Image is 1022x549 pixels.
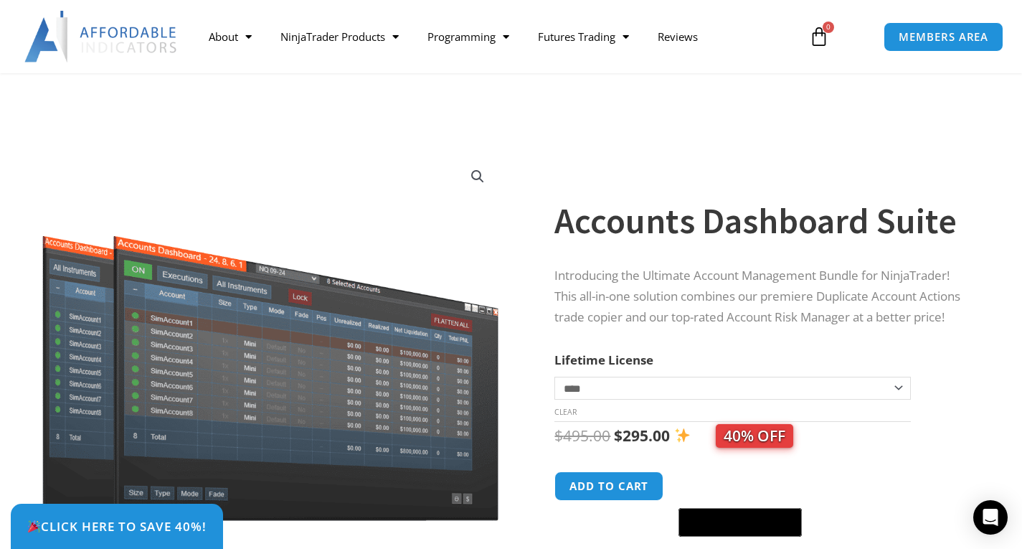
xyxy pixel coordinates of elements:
a: NinjaTrader Products [266,20,413,53]
a: View full-screen image gallery [465,164,491,189]
img: ✨ [675,428,690,443]
label: Lifetime License [554,352,653,368]
a: 🎉Click Here to save 40%! [11,504,223,549]
button: Add to cart [554,471,663,501]
h1: Accounts Dashboard Suite [554,196,973,246]
a: Clear options [554,407,577,417]
a: Futures Trading [524,20,643,53]
a: 0 [787,16,851,57]
div: Open Intercom Messenger [973,500,1008,535]
span: 0 [823,22,834,33]
img: LogoAI | Affordable Indicators – NinjaTrader [24,11,179,62]
bdi: 295.00 [614,426,670,446]
span: MEMBERS AREA [899,32,988,42]
iframe: Secure express checkout frame [676,469,805,504]
p: Introducing the Ultimate Account Management Bundle for NinjaTrader! This all-in-one solution comb... [554,266,973,328]
a: Programming [413,20,524,53]
span: 40% OFF [716,424,793,448]
nav: Menu [194,20,798,53]
a: Reviews [643,20,712,53]
bdi: 495.00 [554,426,610,446]
a: MEMBERS AREA [884,22,1003,52]
img: 🎉 [28,520,40,532]
span: $ [614,426,623,446]
a: About [194,20,266,53]
span: $ [554,426,563,446]
span: Click Here to save 40%! [27,520,207,532]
